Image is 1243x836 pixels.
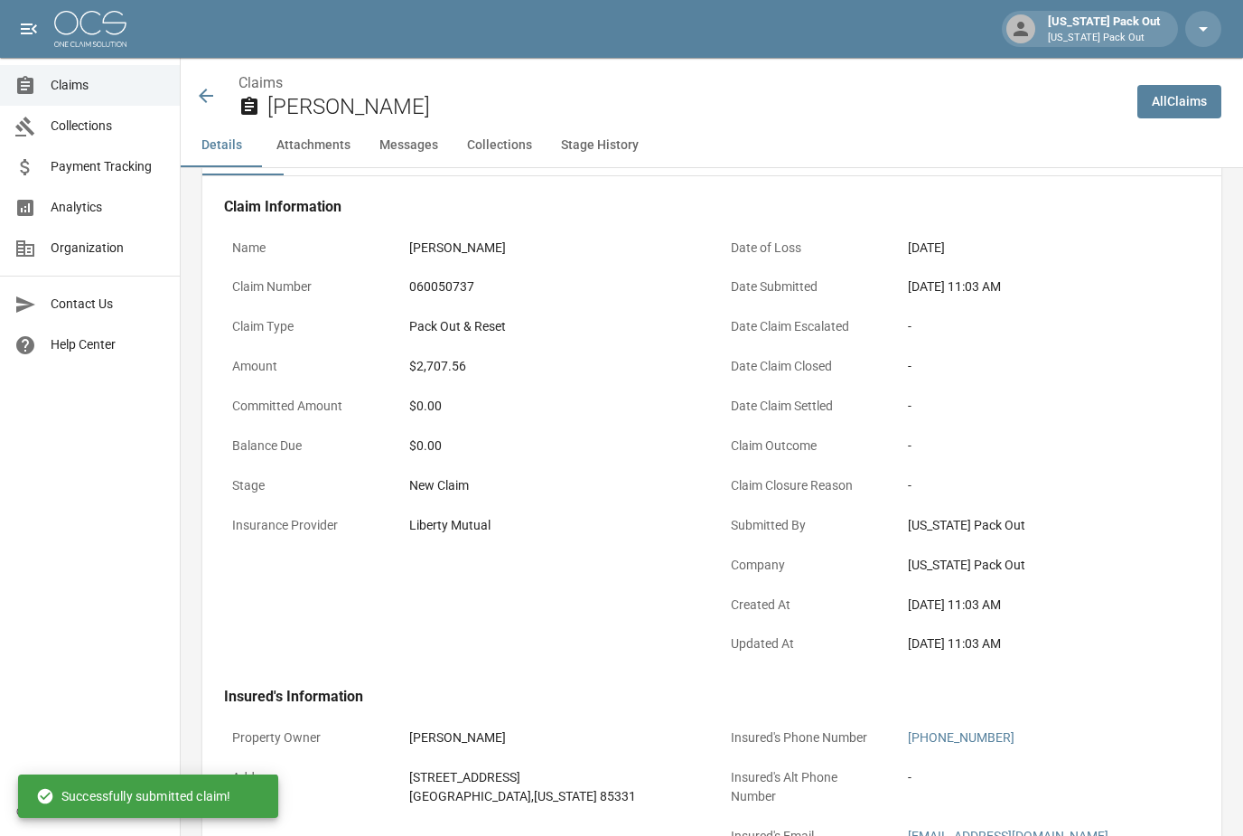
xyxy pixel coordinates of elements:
span: Organization [51,239,165,258]
div: [US_STATE] Pack Out [908,516,1192,535]
span: Payment Tracking [51,157,165,176]
p: Updated At [723,626,885,662]
button: open drawer [11,11,47,47]
p: Company [723,548,885,583]
p: Insurance Provider [224,508,387,543]
p: Committed Amount [224,389,387,424]
p: Property Owner [224,720,387,756]
div: [US_STATE] Pack Out [1041,13,1167,45]
h4: Claim Information [224,198,1200,216]
div: [DATE] 11:03 AM [908,596,1192,615]
div: [GEOGRAPHIC_DATA] , [US_STATE] 85331 [409,787,636,806]
div: New Claim [409,476,693,495]
h4: Insured's Information [224,688,1200,706]
div: $2,707.56 [409,357,466,376]
button: Details [181,124,262,167]
p: Address [224,760,387,795]
p: Balance Due [224,428,387,464]
span: Analytics [51,198,165,217]
div: © 2025 One Claim Solution [16,803,164,821]
div: Pack Out & Reset [409,317,506,336]
p: Date of Loss [723,230,885,266]
nav: breadcrumb [238,72,1123,94]
div: [PERSON_NAME] [409,239,506,258]
p: Created At [723,587,885,623]
button: Attachments [262,124,365,167]
p: Insured's Alt Phone Number [723,760,885,814]
p: Name [224,230,387,266]
div: [DATE] [908,239,945,258]
p: Amount [224,349,387,384]
img: ocs-logo-white-transparent.png [54,11,126,47]
div: anchor tabs [181,124,1243,167]
div: - [908,317,1192,336]
p: Insured's Phone Number [723,720,885,756]
p: Date Claim Escalated [723,309,885,344]
div: [STREET_ADDRESS] [409,768,636,787]
p: Claim Number [224,269,387,305]
p: Date Claim Closed [723,349,885,384]
div: Liberty Mutual [409,516,491,535]
span: Contact Us [51,295,165,314]
p: Claim Closure Reason [723,468,885,503]
button: Collections [453,124,547,167]
span: Collections [51,117,165,136]
h2: [PERSON_NAME] [267,94,1123,120]
div: - [908,397,1192,416]
div: - [908,768,911,787]
div: Successfully submitted claim! [36,780,230,813]
div: - [908,476,1192,495]
div: - [908,437,1192,456]
p: Claim Type [224,309,387,344]
div: $0.00 [409,397,693,416]
div: [PERSON_NAME] [409,728,506,747]
button: Messages [365,124,453,167]
div: [US_STATE] Pack Out [908,556,1192,575]
a: [PHONE_NUMBER] [908,730,1014,745]
p: Date Claim Settled [723,389,885,424]
p: [US_STATE] Pack Out [1048,31,1160,46]
div: [DATE] 11:03 AM [908,634,1192,653]
a: Claims [238,74,283,91]
p: Stage [224,468,387,503]
div: 060050737 [409,277,474,296]
div: $0.00 [409,437,693,456]
div: - [908,357,1192,376]
span: Help Center [51,335,165,354]
span: Claims [51,76,165,95]
button: Stage History [547,124,653,167]
p: Claim Outcome [723,428,885,464]
p: Date Submitted [723,269,885,305]
div: [DATE] 11:03 AM [908,277,1192,296]
p: Submitted By [723,508,885,543]
a: AllClaims [1137,85,1221,118]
